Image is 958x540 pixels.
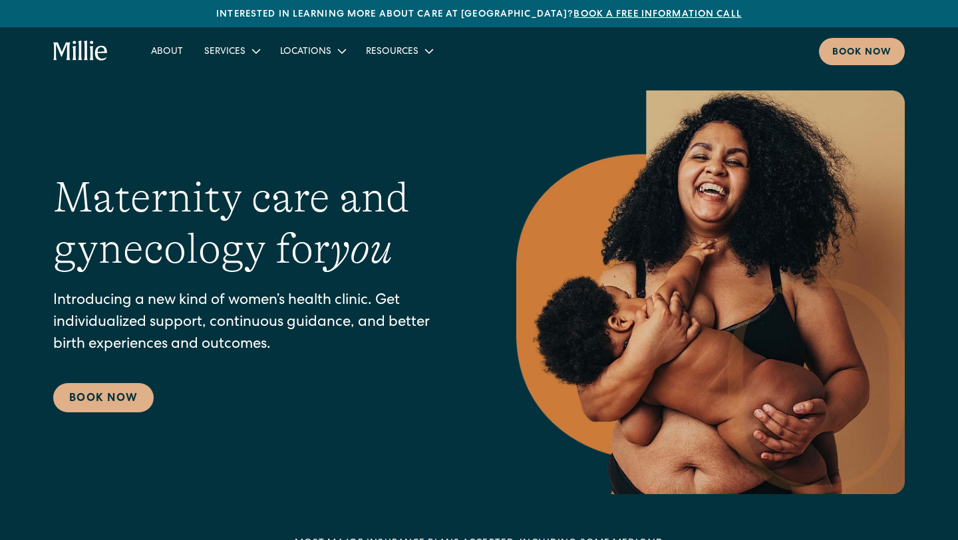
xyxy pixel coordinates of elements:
[53,172,463,275] h1: Maternity care and gynecology for
[516,90,905,494] img: Smiling mother with her baby in arms, celebrating body positivity and the nurturing bond of postp...
[140,40,194,62] a: About
[819,38,905,65] a: Book now
[53,291,463,356] p: Introducing a new kind of women’s health clinic. Get individualized support, continuous guidance,...
[204,45,245,59] div: Services
[53,383,154,412] a: Book Now
[355,40,442,62] div: Resources
[280,45,331,59] div: Locations
[53,41,108,62] a: home
[330,225,393,273] em: you
[573,10,741,19] a: Book a free information call
[269,40,355,62] div: Locations
[832,46,891,60] div: Book now
[194,40,269,62] div: Services
[366,45,418,59] div: Resources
